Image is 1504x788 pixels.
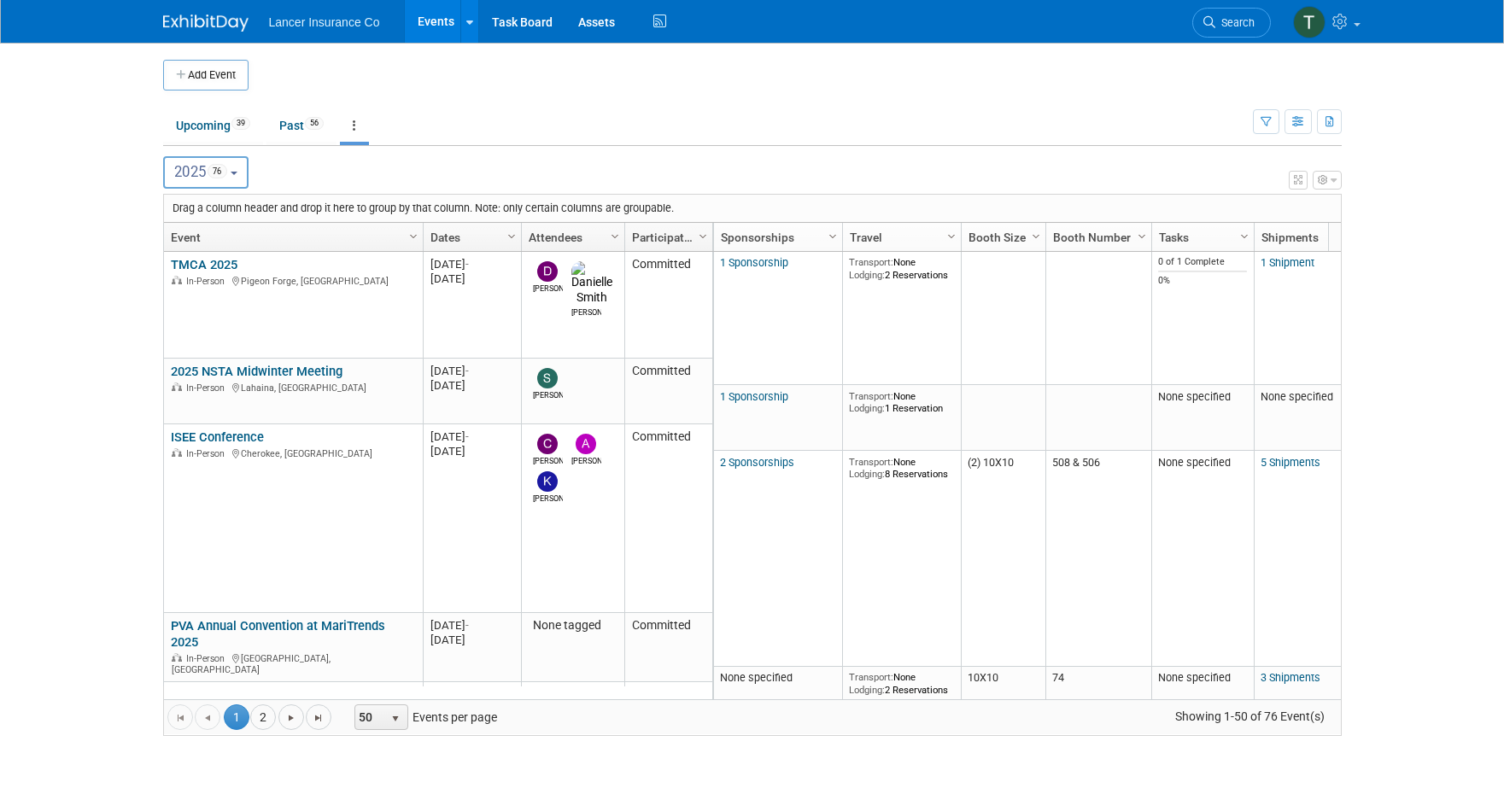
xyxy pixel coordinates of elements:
[389,712,402,726] span: select
[537,471,558,492] img: Kim Castle
[1261,456,1320,469] a: 5 Shipments
[945,230,958,243] span: Column Settings
[576,434,596,454] img: Andy Miller
[961,451,1045,667] td: (2) 10X10
[465,365,469,377] span: -
[430,444,513,458] div: [DATE]
[306,704,331,730] a: Go to the last page
[1215,16,1255,29] span: Search
[1045,667,1151,725] td: 74
[172,382,182,391] img: In-Person Event
[201,711,214,725] span: Go to the previous page
[624,252,712,359] td: Committed
[312,711,325,725] span: Go to the last page
[1159,704,1340,728] span: Showing 1-50 of 76 Event(s)
[1158,256,1247,268] div: 0 of 1 Complete
[533,388,563,401] div: Steven O'Shea
[720,390,788,403] a: 1 Sponsorship
[1192,8,1271,38] a: Search
[849,684,885,696] span: Lodging:
[849,671,893,683] span: Transport:
[529,618,617,633] div: None tagged
[849,390,893,402] span: Transport:
[849,256,893,268] span: Transport:
[624,424,712,613] td: Committed
[305,117,324,130] span: 56
[533,454,563,467] div: Charline Pollard
[465,430,469,443] span: -
[608,230,622,243] span: Column Settings
[624,359,712,424] td: Committed
[632,223,701,252] a: Participation
[278,704,304,730] a: Go to the next page
[430,271,513,286] div: [DATE]
[529,223,613,252] a: Attendees
[606,223,624,248] a: Column Settings
[1159,223,1243,252] a: Tasks
[826,230,840,243] span: Column Settings
[1238,230,1251,243] span: Column Settings
[942,223,961,248] a: Column Settings
[969,223,1034,252] a: Booth Size
[250,704,276,730] a: 2
[624,613,712,681] td: Committed
[1132,223,1151,248] a: Column Settings
[430,429,513,444] div: [DATE]
[1261,256,1314,269] a: 1 Shipment
[1158,390,1247,404] div: None specified
[849,269,885,281] span: Lodging:
[430,686,513,701] div: [DATE]
[332,704,514,730] span: Events per page
[172,653,182,662] img: In-Person Event
[355,705,384,729] span: 50
[186,382,230,394] span: In-Person
[1158,275,1247,287] div: 0%
[720,671,793,684] span: None specified
[537,434,558,454] img: Charline Pollard
[571,306,601,318] div: Danielle Smith
[1158,456,1247,470] div: None specified
[208,164,227,178] span: 76
[1293,6,1326,38] img: Terrence Forrest
[407,230,420,243] span: Column Settings
[696,230,710,243] span: Column Settings
[231,117,250,130] span: 39
[172,448,182,457] img: In-Person Event
[720,456,794,469] a: 2 Sponsorships
[720,256,788,269] a: 1 Sponsorship
[430,223,510,252] a: Dates
[849,671,954,696] div: None 2 Reservations
[961,667,1045,725] td: 10X10
[1029,230,1043,243] span: Column Settings
[537,261,558,282] img: Daniel Tomlinson
[171,380,415,394] div: Lahaina, [GEOGRAPHIC_DATA]
[533,282,563,295] div: Daniel Tomlinson
[1135,230,1149,243] span: Column Settings
[171,429,264,445] a: ISEE Conference
[1053,223,1140,252] a: Booth Number
[533,492,563,505] div: Kim Castle
[171,618,385,650] a: PVA Annual Convention at MariTrends 2025
[1261,390,1333,403] span: None specified
[284,711,298,725] span: Go to the next page
[1027,223,1045,248] a: Column Settings
[163,15,249,32] img: ExhibitDay
[693,223,712,248] a: Column Settings
[171,686,386,702] a: NY-YIP MetroRAP Welcome Reception
[186,276,230,287] span: In-Person
[823,223,842,248] a: Column Settings
[571,261,612,306] img: Danielle Smith
[172,276,182,284] img: In-Person Event
[171,273,415,288] div: Pigeon Forge, [GEOGRAPHIC_DATA]
[266,109,336,142] a: Past56
[849,456,893,468] span: Transport:
[1045,451,1151,667] td: 508 & 506
[167,704,193,730] a: Go to the first page
[1235,223,1254,248] a: Column Settings
[849,390,954,415] div: None 1 Reservation
[505,230,518,243] span: Column Settings
[430,378,513,393] div: [DATE]
[195,704,220,730] a: Go to the previous page
[1261,671,1320,684] a: 3 Shipments
[465,258,469,271] span: -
